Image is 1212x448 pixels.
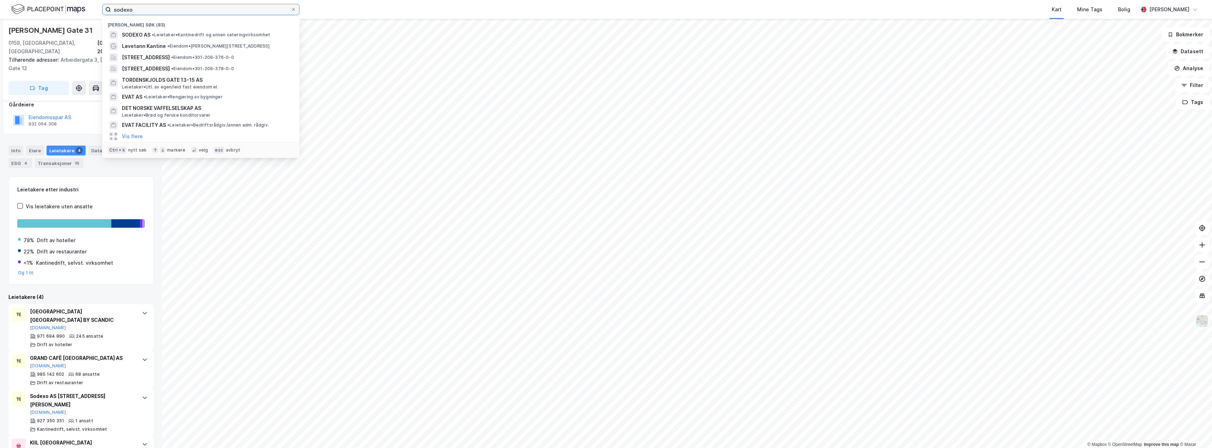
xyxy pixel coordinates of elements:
div: 16 [73,160,81,167]
div: 68 ansatte [75,372,100,377]
div: Drift av hoteller [37,236,75,245]
span: DET NORSKE VAFFELSELSKAP AS [122,104,291,112]
span: Leietaker • Kantinedrift og annen cateringvirksomhet [152,32,270,38]
div: Datasett [88,146,123,155]
div: Leietakere [47,146,86,155]
div: Kantinedrift, selvst. virksomhet [37,426,107,432]
div: Kantinedrift, selvst. virksomhet [36,259,113,267]
div: 0159, [GEOGRAPHIC_DATA], [GEOGRAPHIC_DATA] [8,39,97,56]
span: Leietaker • Brød og ferske konditorvarer [122,112,211,118]
div: 927 350 351 [37,418,64,424]
button: Og 1 til [18,270,33,276]
div: markere [167,147,185,153]
span: Løvetann Kantine [122,42,166,50]
span: • [171,66,173,71]
div: Gårdeiere [9,100,153,109]
div: avbryt [226,147,240,153]
a: OpenStreetMap [1108,442,1142,447]
div: 971 694 890 [37,333,65,339]
button: [DOMAIN_NAME] [30,410,66,415]
div: Ctrl + k [108,147,127,154]
iframe: Chat Widget [1177,414,1212,448]
div: 985 142 602 [37,372,64,377]
div: velg [199,147,208,153]
button: Vis flere [122,132,143,141]
a: Improve this map [1144,442,1179,447]
div: KIIL [GEOGRAPHIC_DATA] [30,438,135,447]
div: Mine Tags [1077,5,1102,14]
div: Drift av hoteller [37,342,72,348]
div: 22% [24,247,34,256]
span: [STREET_ADDRESS] [122,53,170,62]
span: • [144,94,146,99]
span: Eiendom • 301-209-376-0-0 [171,55,234,60]
button: Analyse [1168,61,1209,75]
span: Leietaker • Utl. av egen/leid fast eiendom el. [122,84,218,90]
a: Mapbox [1087,442,1107,447]
div: Transaksjoner [35,158,84,168]
div: 245 ansatte [76,333,103,339]
span: • [152,32,154,37]
input: Søk på adresse, matrikkel, gårdeiere, leietakere eller personer [111,4,291,15]
div: 4 [22,160,29,167]
div: [PERSON_NAME] Gate 31 [8,25,94,36]
button: [DOMAIN_NAME] [30,363,66,369]
div: 4 [76,147,83,154]
div: Leietakere etter industri [17,185,145,194]
div: [GEOGRAPHIC_DATA] [GEOGRAPHIC_DATA] BY SCANDIC [30,307,135,324]
div: 78% [24,236,34,245]
img: Z [1195,314,1209,328]
div: Sodexo AS [STREET_ADDRESS][PERSON_NAME] [30,392,135,409]
div: [GEOGRAPHIC_DATA], 207/104 [97,39,154,56]
div: Arbeidergata 3, [PERSON_NAME]' Gate 12 [8,56,148,73]
span: Eiendom • 301-209-378-0-0 [171,66,234,72]
span: [STREET_ADDRESS] [122,65,170,73]
button: Tag [8,81,69,95]
span: • [167,43,169,49]
div: Eiere [26,146,44,155]
button: Bokmerker [1162,27,1209,42]
div: GRAND CAFÈ [GEOGRAPHIC_DATA] AS [30,354,135,362]
span: Leietaker • Bedriftsrådgiv./annen adm. rådgiv. [167,122,269,128]
button: Filter [1175,78,1209,92]
div: 1 ansatt [75,418,93,424]
div: Leietakere (4) [8,293,154,301]
div: <1% [24,259,33,267]
button: [DOMAIN_NAME] [30,325,66,331]
div: Kontrollprogram for chat [1177,414,1212,448]
span: • [167,122,169,128]
button: Tags [1176,95,1209,109]
div: Vis leietakere uten ansatte [26,202,93,211]
div: Drift av restauranter [37,247,87,256]
span: TORDENSKJOLDS GATE 13-15 AS [122,76,291,84]
div: Drift av restauranter [37,380,83,386]
span: Leietaker • Rengjøring av bygninger [144,94,223,100]
button: Datasett [1166,44,1209,59]
span: EVAT AS [122,93,142,101]
span: Tilhørende adresser: [8,57,61,63]
div: Info [8,146,23,155]
div: Bolig [1118,5,1130,14]
span: • [171,55,173,60]
div: Kart [1052,5,1062,14]
span: SODEXO AS [122,31,150,39]
div: ESG [8,158,32,168]
div: nytt søk [128,147,147,153]
div: [PERSON_NAME] [1149,5,1189,14]
div: [PERSON_NAME] søk (83) [102,17,299,29]
img: logo.f888ab2527a4732fd821a326f86c7f29.svg [11,3,85,16]
span: Eiendom • [PERSON_NAME][STREET_ADDRESS] [167,43,270,49]
div: esc [214,147,224,154]
div: 932 064 308 [29,121,57,127]
span: EVAT FACILITY AS [122,121,166,129]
